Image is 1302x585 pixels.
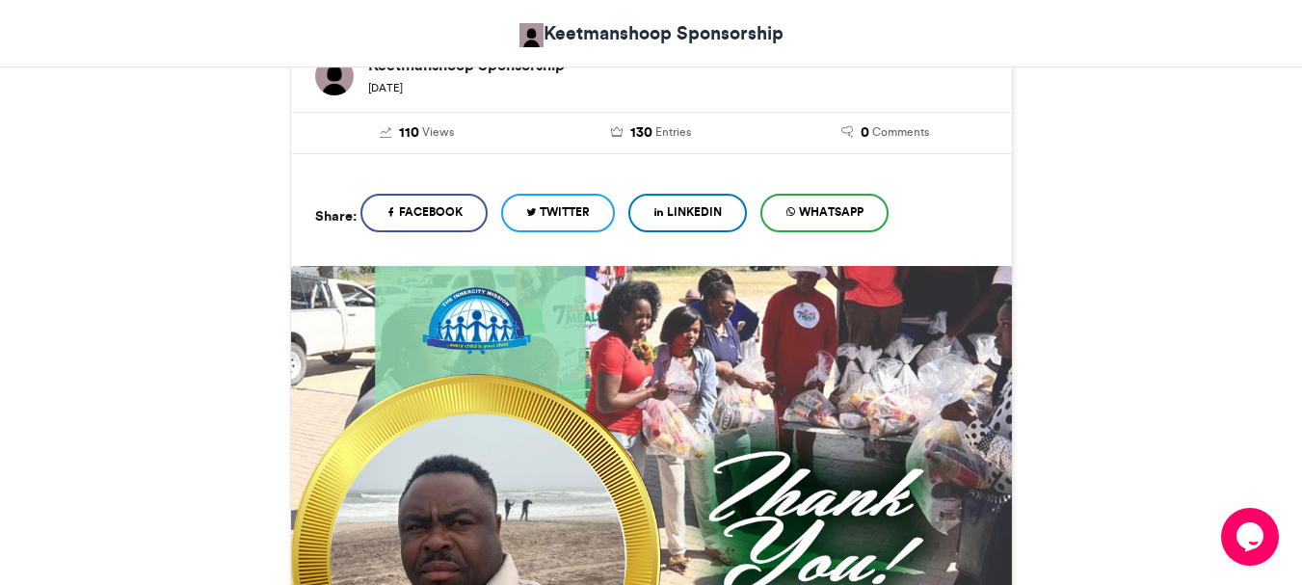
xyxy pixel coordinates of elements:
[540,203,590,221] span: Twitter
[630,122,652,144] span: 130
[628,194,747,232] a: LinkedIn
[368,57,988,72] h6: Keetmanshoop Sponsorship
[872,123,929,141] span: Comments
[315,122,520,144] a: 110 Views
[315,203,357,228] h5: Share:
[783,122,988,144] a: 0 Comments
[360,194,488,232] a: Facebook
[760,194,889,232] a: WhatsApp
[422,123,454,141] span: Views
[655,123,691,141] span: Entries
[667,203,722,221] span: LinkedIn
[519,23,544,47] img: Keetmanshoop Sponsorship
[501,194,615,232] a: Twitter
[315,57,354,95] img: Keetmanshoop Sponsorship
[399,122,419,144] span: 110
[399,203,463,221] span: Facebook
[799,203,864,221] span: WhatsApp
[548,122,754,144] a: 130 Entries
[519,19,784,47] a: Keetmanshoop Sponsorship
[1221,508,1283,566] iframe: chat widget
[368,81,403,94] small: [DATE]
[861,122,869,144] span: 0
